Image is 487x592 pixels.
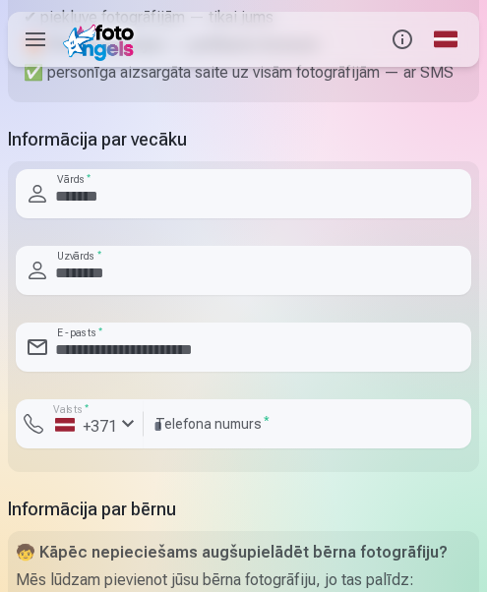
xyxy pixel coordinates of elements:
img: /fa1 [63,18,141,61]
strong: 🧒 Kāpēc nepieciešams augšupielādēt bērna fotogrāfiju? [16,543,448,562]
label: Valsts [47,402,95,417]
p: ✅ personīga aizsargāta saite uz visām fotogrāfijām — ar SMS [24,59,463,87]
p: ✔ piekļuve fotogrāfijām — tikai jums [24,4,463,31]
button: Valsts*+371 [16,399,144,448]
h5: Informācija par bērnu [8,496,479,523]
a: Global [424,12,467,67]
button: Info [381,12,424,67]
div: +371 [55,415,114,439]
h5: Informācija par vecāku [8,126,479,153]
